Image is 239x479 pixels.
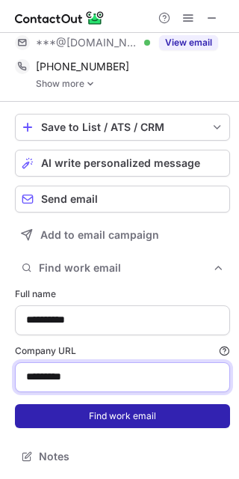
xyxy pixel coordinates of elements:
[15,446,230,467] button: Notes
[15,287,230,301] label: Full name
[36,60,129,73] span: [PHONE_NUMBER]
[86,79,95,89] img: -
[41,121,204,133] div: Save to List / ATS / CRM
[15,9,105,27] img: ContactOut v5.3.10
[15,344,230,358] label: Company URL
[15,257,230,278] button: Find work email
[40,229,159,241] span: Add to email campaign
[39,450,224,463] span: Notes
[41,157,200,169] span: AI write personalized message
[39,261,212,275] span: Find work email
[41,193,98,205] span: Send email
[36,79,230,89] a: Show more
[159,35,218,50] button: Reveal Button
[15,186,230,213] button: Send email
[15,404,230,428] button: Find work email
[15,114,230,141] button: save-profile-one-click
[36,36,139,49] span: ***@[DOMAIN_NAME]
[15,150,230,177] button: AI write personalized message
[15,222,230,248] button: Add to email campaign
